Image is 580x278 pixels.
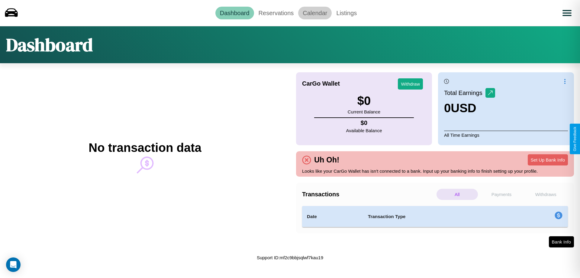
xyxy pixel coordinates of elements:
h4: Date [307,213,358,220]
p: All Time Earnings [444,131,568,139]
button: Set Up Bank Info [528,154,568,165]
button: Withdraw [398,78,423,90]
h3: $ 0 [348,94,380,108]
p: Support ID: mf2c9bbjsqlwf7kau19 [257,253,323,262]
p: Looks like your CarGo Wallet has isn't connected to a bank. Input up your banking info to finish ... [302,167,568,175]
h1: Dashboard [6,32,93,57]
button: Open menu [559,5,575,21]
h4: Transaction Type [368,213,505,220]
div: Open Intercom Messenger [6,257,21,272]
h4: Transactions [302,191,435,198]
div: Give Feedback [573,127,577,151]
p: Withdraws [525,189,566,200]
table: simple table [302,206,568,227]
button: Bank Info [549,236,574,247]
p: Current Balance [348,108,380,116]
p: Available Balance [346,126,382,135]
p: Payments [481,189,522,200]
h4: $ 0 [346,119,382,126]
p: All [437,189,478,200]
p: Total Earnings [444,87,485,98]
a: Calendar [298,7,332,19]
h3: 0 USD [444,101,495,115]
a: Dashboard [215,7,254,19]
h4: Uh Oh! [311,155,342,164]
a: Listings [332,7,361,19]
h2: No transaction data [89,141,201,155]
h4: CarGo Wallet [302,80,340,87]
a: Reservations [254,7,298,19]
